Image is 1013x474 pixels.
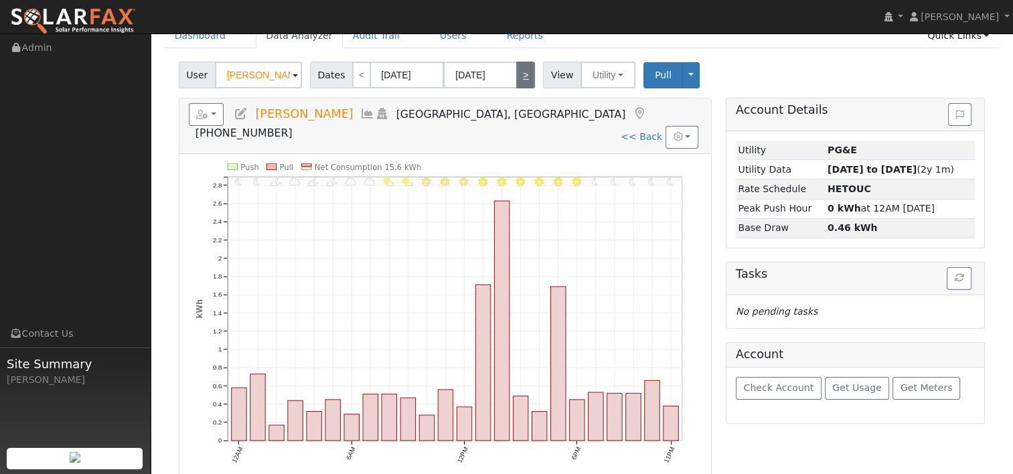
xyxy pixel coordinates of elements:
[288,400,303,441] rect: onclick=""
[344,414,359,440] rect: onclick=""
[213,418,222,426] text: 0.2
[400,398,415,441] rect: onclick=""
[438,390,453,441] rect: onclick=""
[325,400,340,441] rect: onclick=""
[828,203,861,214] strong: 0 kWh
[254,177,260,186] i: 1AM - MostlyClear
[947,267,971,290] button: Refresh
[213,400,222,407] text: 0.4
[607,393,621,441] rect: onclick=""
[422,177,431,186] i: 10AM - MostlyClear
[736,267,975,281] h5: Tasks
[194,299,204,319] text: kWh
[478,177,487,186] i: 1PM - Clear
[457,406,471,440] rect: onclick=""
[828,183,871,194] strong: C
[307,411,321,441] rect: onclick=""
[644,380,659,441] rect: onclick=""
[592,177,599,186] i: 7PM - Clear
[213,272,222,280] text: 1.8
[917,23,999,48] a: Quick Links
[213,364,222,371] text: 0.8
[396,108,626,121] span: [GEOGRAPHIC_DATA], [GEOGRAPHIC_DATA]
[475,285,490,441] rect: onclick=""
[667,177,674,186] i: 11PM - MostlyClear
[825,377,890,400] button: Get Usage
[279,162,293,171] text: Pull
[736,306,817,317] i: No pending tasks
[892,377,960,400] button: Get Meters
[10,7,136,35] img: SolarFax
[459,177,468,186] i: 12PM - Clear
[736,377,822,400] button: Check Account
[215,62,302,88] input: Select a User
[743,382,813,393] span: Check Account
[643,62,683,88] button: Pull
[402,177,412,186] i: 9AM - PartlyCloudy
[213,200,222,207] text: 2.6
[383,177,394,186] i: 8AM - PartlyCloudy
[736,160,825,179] td: Utility Data
[648,177,655,186] i: 10PM - MostlyClear
[901,382,953,393] span: Get Meters
[218,437,222,444] text: 0
[218,254,222,262] text: 2
[430,23,477,48] a: Users
[534,177,543,186] i: 4PM - Clear
[497,23,553,48] a: Reports
[213,309,222,316] text: 1.4
[70,452,80,463] img: retrieve
[213,382,222,389] text: 0.6
[580,62,635,88] button: Utility
[494,201,509,441] rect: onclick=""
[327,177,337,186] i: 5AM - PartlyCloudy
[256,23,343,48] a: Data Analyzer
[352,62,371,88] a: <
[315,162,422,171] text: Net Consumption 15.6 kWh
[625,393,640,441] rect: onclick=""
[289,177,300,186] i: 3AM - MostlyCloudy
[921,11,999,22] span: [PERSON_NAME]
[375,107,390,121] a: Login As (last Never)
[553,177,562,186] i: 5PM - Clear
[736,218,825,238] td: Base Draw
[360,107,375,121] a: Multi-Series Graph
[179,62,216,88] span: User
[663,406,678,441] rect: onclick=""
[310,62,353,88] span: Dates
[497,177,505,186] i: 2PM - Clear
[572,177,580,186] i: 6PM - Clear
[213,291,222,298] text: 1.6
[230,445,244,463] text: 12AM
[213,218,222,225] text: 2.4
[234,107,248,121] a: Edit User (35777)
[165,23,236,48] a: Dashboard
[213,327,222,335] text: 1.2
[343,23,410,48] a: Audit Trail
[828,145,857,155] strong: ID: 17195119, authorized: 08/19/25
[270,177,281,186] i: 2AM - PartlyCloudy
[828,222,878,233] strong: 0.46 kWh
[513,396,528,441] rect: onclick=""
[364,177,375,186] i: 7AM - MostlyCloudy
[345,177,356,186] i: 6AM - MostlyCloudy
[828,164,917,175] strong: [DATE] to [DATE]
[736,179,825,199] td: Rate Schedule
[231,388,246,441] rect: onclick=""
[382,394,396,440] rect: onclick=""
[570,445,582,461] text: 6PM
[828,164,954,175] span: (2y 1m)
[240,162,259,171] text: Push
[550,287,565,441] rect: onclick=""
[363,394,378,440] rect: onclick=""
[7,373,143,387] div: [PERSON_NAME]
[455,445,469,463] text: 12PM
[825,199,975,218] td: at 12AM [DATE]
[255,107,353,121] span: [PERSON_NAME]
[419,415,434,441] rect: onclick=""
[213,181,222,189] text: 2.8
[632,107,647,121] a: Map
[832,382,881,393] span: Get Usage
[308,177,319,186] i: 4AM - PartlyCloudy
[516,177,524,186] i: 3PM - Clear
